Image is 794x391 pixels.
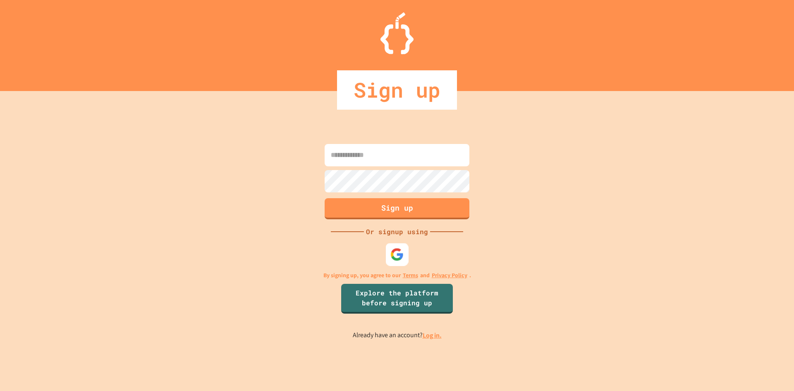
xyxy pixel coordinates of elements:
[380,12,414,54] img: Logo.svg
[403,271,418,280] a: Terms
[337,70,457,110] div: Sign up
[390,247,404,261] img: google-icon.svg
[353,330,442,341] p: Already have an account?
[432,271,467,280] a: Privacy Policy
[323,271,471,280] p: By signing up, you agree to our and .
[341,284,453,314] a: Explore the platform before signing up
[364,227,430,237] div: Or signup using
[325,198,469,219] button: Sign up
[423,331,442,340] a: Log in.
